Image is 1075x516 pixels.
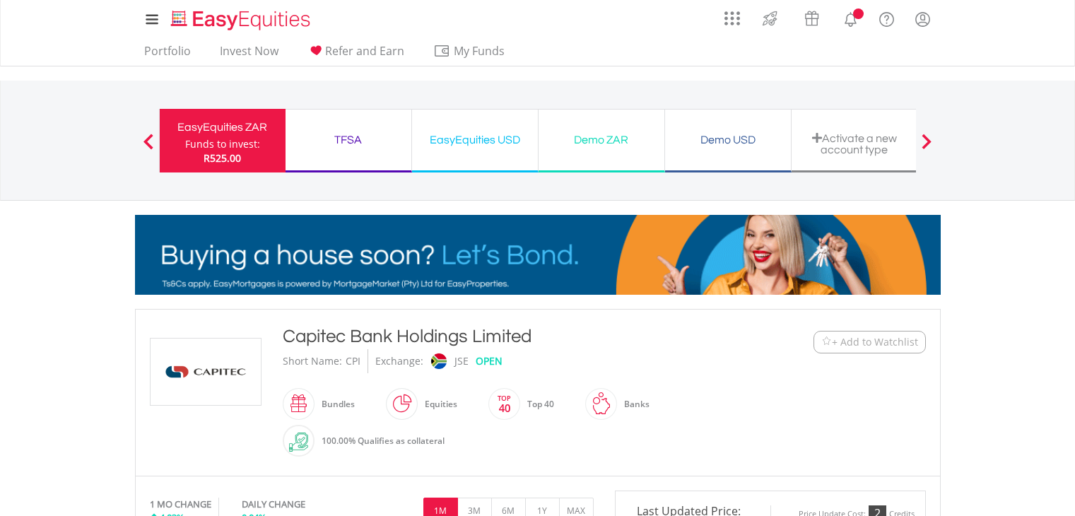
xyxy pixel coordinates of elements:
[905,4,941,35] a: My Profile
[813,331,926,353] button: Watchlist + Add to Watchlist
[800,7,823,30] img: vouchers-v2.svg
[674,130,782,150] div: Demo USD
[168,117,277,137] div: EasyEquities ZAR
[302,44,410,66] a: Refer and Earn
[289,433,308,452] img: collateral-qualifying-green.svg
[791,4,833,30] a: Vouchers
[322,435,445,447] span: 100.00% Qualifies as collateral
[165,4,316,32] a: Home page
[283,324,727,349] div: Capitec Bank Holdings Limited
[315,387,355,421] div: Bundles
[168,8,316,32] img: EasyEquities_Logo.png
[418,387,457,421] div: Equities
[185,137,260,151] div: Funds to invest:
[242,498,353,511] div: DAILY CHANGE
[294,130,403,150] div: TFSA
[832,335,918,349] span: + Add to Watchlist
[454,349,469,373] div: JSE
[421,130,529,150] div: EasyEquities USD
[800,132,909,156] div: Activate a new account type
[715,4,749,26] a: AppsGrid
[375,349,423,373] div: Exchange:
[150,498,211,511] div: 1 MO CHANGE
[476,349,503,373] div: OPEN
[821,336,832,347] img: Watchlist
[433,42,526,60] span: My Funds
[833,4,869,32] a: Notifications
[139,44,196,66] a: Portfolio
[520,387,554,421] div: Top 40
[430,353,446,369] img: jse.png
[135,215,941,295] img: EasyMortage Promotion Banner
[547,130,656,150] div: Demo ZAR
[724,11,740,26] img: grid-menu-icon.svg
[346,349,360,373] div: CPI
[283,349,342,373] div: Short Name:
[204,151,241,165] span: R525.00
[214,44,284,66] a: Invest Now
[869,4,905,32] a: FAQ's and Support
[325,43,404,59] span: Refer and Earn
[153,339,259,405] img: EQU.ZA.CPI.png
[758,7,782,30] img: thrive-v2.svg
[617,387,650,421] div: Banks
